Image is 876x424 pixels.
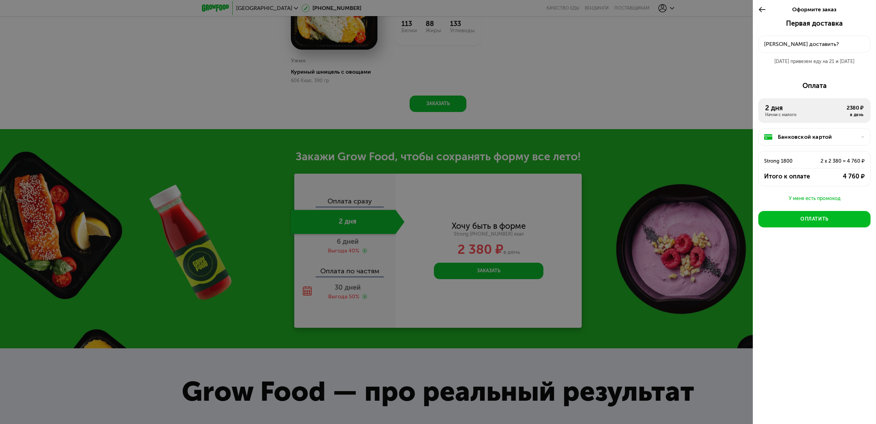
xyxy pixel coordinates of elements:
div: [DATE] привезем еду на 21 и [DATE] [758,58,871,65]
div: [PERSON_NAME] доставить? [764,40,865,48]
span: Оформите заказ [792,6,836,13]
div: Первая доставка [758,19,871,27]
div: 2 x 2 380 = 4 760 ₽ [804,157,865,165]
button: Оплатить [758,211,871,227]
div: 4 760 ₽ [820,172,865,180]
div: Оплатить [800,216,828,223]
div: в день [847,112,864,117]
button: У меня есть промокод [758,195,871,203]
div: Начни с малого [765,112,847,117]
div: 2380 ₽ [847,104,864,112]
div: 2 дня [765,104,847,112]
div: Банковской картой [778,133,856,141]
div: Оплата [758,82,871,90]
div: Strong 1800 [764,157,804,165]
button: [PERSON_NAME] доставить? [758,36,871,53]
div: Итого к оплате [764,172,820,180]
